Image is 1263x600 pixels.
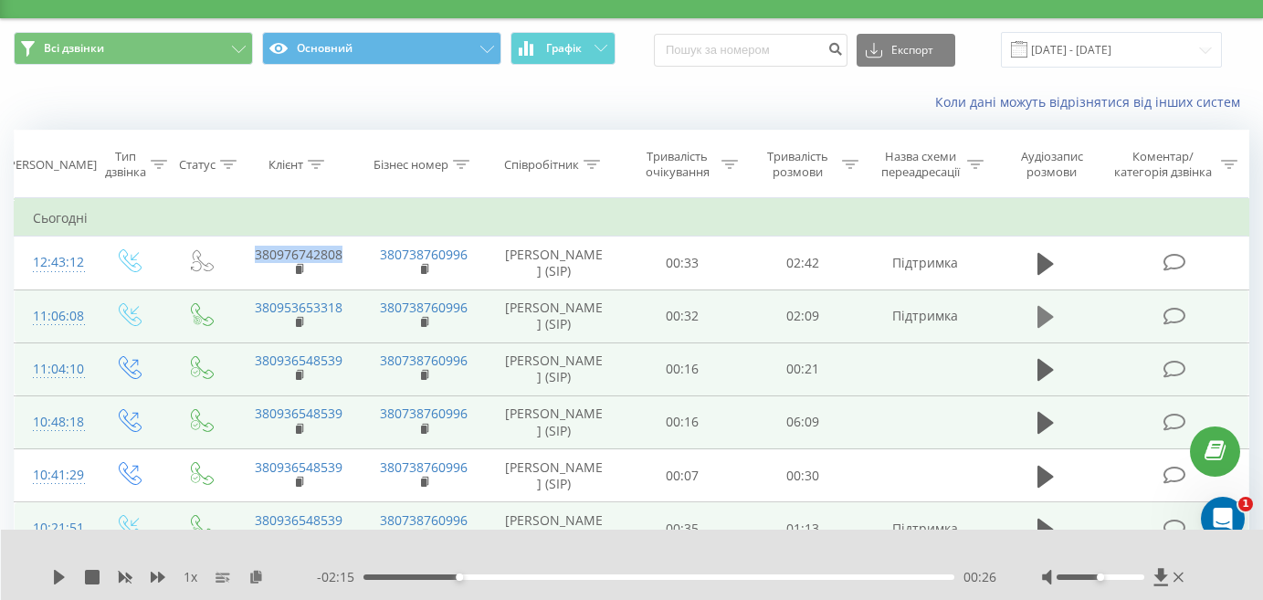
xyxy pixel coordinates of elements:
a: 380936548539 [255,458,342,476]
span: Всі дзвінки [44,41,104,56]
a: 380936548539 [255,405,342,422]
td: 06:09 [742,395,863,448]
div: 10:21:51 [33,511,73,546]
td: 00:07 [622,449,742,502]
td: 01:13 [742,502,863,555]
td: 00:16 [622,395,742,448]
td: [PERSON_NAME] (SIP) [487,395,622,448]
td: [PERSON_NAME] (SIP) [487,449,622,502]
div: 11:06:08 [33,299,73,334]
a: Коли дані можуть відрізнятися вiд інших систем [935,93,1249,111]
div: Тривалість розмови [759,149,837,180]
span: 00:26 [963,568,996,586]
td: [PERSON_NAME] (SIP) [487,342,622,395]
a: 380936548539 [255,352,342,369]
td: [PERSON_NAME] (SIP) [487,502,622,555]
a: 380976742808 [255,246,342,263]
div: Коментар/категорія дзвінка [1110,149,1216,180]
td: Підтримка [863,502,988,555]
td: 00:33 [622,237,742,289]
a: 380738760996 [380,511,468,529]
td: 00:21 [742,342,863,395]
td: 02:09 [742,289,863,342]
div: Accessibility label [1097,574,1104,581]
a: 380738760996 [380,246,468,263]
div: 12:43:12 [33,245,73,280]
button: Експорт [857,34,955,67]
div: Accessibility label [456,574,463,581]
div: [PERSON_NAME] [5,157,97,173]
span: 1 x [184,568,197,586]
span: 1 [1238,497,1253,511]
td: Сьогодні [15,200,1249,237]
td: Підтримка [863,237,988,289]
td: 00:16 [622,342,742,395]
button: Основний [262,32,501,65]
div: Назва схеми переадресації [879,149,963,180]
button: Всі дзвінки [14,32,253,65]
a: 380738760996 [380,405,468,422]
td: 02:42 [742,237,863,289]
span: Графік [546,42,582,55]
div: 10:41:29 [33,458,73,493]
div: Статус [179,157,216,173]
div: Тип дзвінка [105,149,146,180]
input: Пошук за номером [654,34,847,67]
div: 11:04:10 [33,352,73,387]
div: Співробітник [504,157,579,173]
a: 380738760996 [380,458,468,476]
iframe: Intercom live chat [1201,497,1245,541]
a: 380738760996 [380,352,468,369]
a: 380953653318 [255,299,342,316]
td: [PERSON_NAME] (SIP) [487,237,622,289]
button: Графік [510,32,616,65]
td: 00:30 [742,449,863,502]
div: 10:48:18 [33,405,73,440]
td: 00:32 [622,289,742,342]
div: Аудіозапис розмови [1005,149,1100,180]
span: - 02:15 [317,568,363,586]
a: 380738760996 [380,299,468,316]
div: Клієнт [268,157,303,173]
td: 00:35 [622,502,742,555]
a: 380936548539 [255,511,342,529]
div: Тривалість очікування [638,149,717,180]
td: Підтримка [863,289,988,342]
div: Бізнес номер [374,157,448,173]
td: [PERSON_NAME] (SIP) [487,289,622,342]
